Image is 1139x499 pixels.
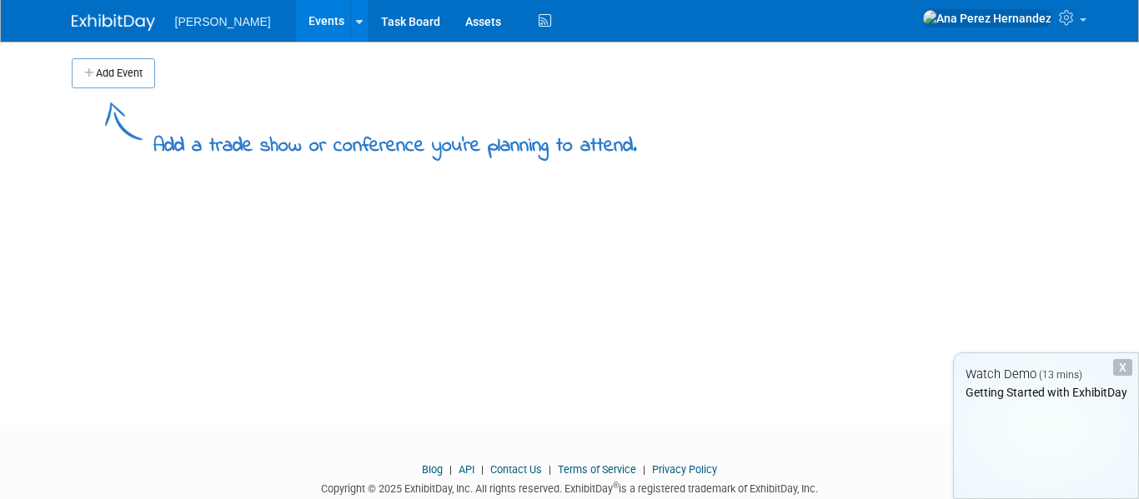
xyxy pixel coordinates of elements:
[652,463,717,476] a: Privacy Policy
[490,463,542,476] a: Contact Us
[422,463,443,476] a: Blog
[175,15,271,28] span: [PERSON_NAME]
[954,366,1138,383] div: Watch Demo
[922,9,1052,27] img: Ana Perez Hernandez
[639,463,650,476] span: |
[72,58,155,88] button: Add Event
[613,481,619,490] sup: ®
[153,120,637,161] div: Add a trade show or conference you're planning to attend.
[477,463,488,476] span: |
[459,463,474,476] a: API
[445,463,456,476] span: |
[1113,359,1132,376] div: Dismiss
[72,14,155,31] img: ExhibitDay
[1039,369,1082,381] span: (13 mins)
[558,463,636,476] a: Terms of Service
[544,463,555,476] span: |
[954,384,1138,401] div: Getting Started with ExhibitDay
